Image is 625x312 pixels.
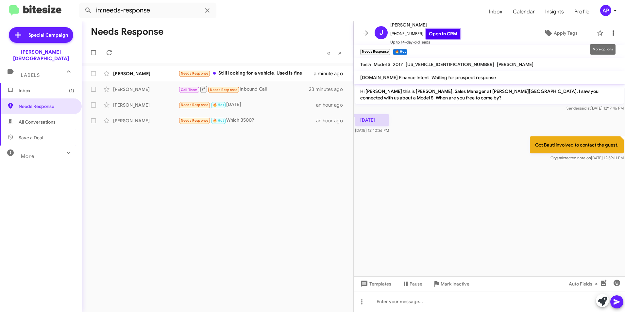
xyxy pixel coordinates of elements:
[113,70,178,77] div: [PERSON_NAME]
[554,27,578,39] span: Apply Tags
[19,87,74,94] span: Inbox
[21,72,40,78] span: Labels
[178,70,314,77] div: Still looking for a vehicle. Used is fine
[508,2,540,21] a: Calendar
[527,27,594,39] button: Apply Tags
[360,75,429,80] span: [DOMAIN_NAME] Finance Intent
[334,46,346,60] button: Next
[397,278,428,290] button: Pause
[113,117,178,124] div: [PERSON_NAME]
[28,32,68,38] span: Special Campaign
[393,49,407,55] small: 🔥 Hot
[530,136,624,153] p: Got Bauti involved to contact the guest.
[590,44,616,55] div: More options
[178,117,316,124] div: Which 3500?
[600,5,611,16] div: AP
[359,278,391,290] span: Templates
[564,278,605,290] button: Auto Fields
[213,118,224,123] span: 🔥 Hot
[393,61,403,67] span: 2017
[426,29,460,39] a: Open in CRM
[19,134,43,141] span: Save a Deal
[355,128,389,133] span: [DATE] 12:40:36 PM
[390,39,460,45] span: Up to 14-day-old leads
[569,2,595,21] a: Profile
[323,46,334,60] button: Previous
[390,29,460,39] span: [PHONE_NUMBER]
[390,21,460,29] span: [PERSON_NAME]
[316,117,348,124] div: an hour ago
[316,102,348,108] div: an hour ago
[19,103,74,110] span: Needs Response
[550,155,624,160] span: Crystal [DATE] 12:59:11 PM
[21,153,34,159] span: More
[374,61,390,67] span: Model S
[181,103,209,107] span: Needs Response
[406,61,494,67] span: [US_VEHICLE_IDENTIFICATION_NUMBER]
[355,114,389,126] p: [DATE]
[19,119,56,125] span: All Conversations
[410,278,422,290] span: Pause
[181,88,198,92] span: Call Them
[327,49,330,57] span: «
[569,278,600,290] span: Auto Fields
[113,102,178,108] div: [PERSON_NAME]
[428,278,475,290] button: Mark Inactive
[484,2,508,21] a: Inbox
[579,106,591,111] span: said at
[181,71,209,76] span: Needs Response
[380,27,383,38] span: J
[354,278,397,290] button: Templates
[113,86,178,93] div: [PERSON_NAME]
[338,49,342,57] span: »
[69,87,74,94] span: (1)
[540,2,569,21] a: Insights
[360,49,390,55] small: Needs Response
[431,75,496,80] span: Waiting for prospect response
[178,85,309,93] div: Inbound Call
[79,3,216,18] input: Search
[314,70,348,77] div: a minute ago
[213,103,224,107] span: 🔥 Hot
[9,27,73,43] a: Special Campaign
[323,46,346,60] nav: Page navigation example
[91,26,163,37] h1: Needs Response
[595,5,618,16] button: AP
[566,106,624,111] span: Sender [DATE] 12:17:46 PM
[355,85,624,104] p: Hi [PERSON_NAME] this is [PERSON_NAME], Sales Manager at [PERSON_NAME][GEOGRAPHIC_DATA]. I saw yo...
[178,101,316,109] div: [DATE]
[181,118,209,123] span: Needs Response
[563,155,591,160] span: created note on
[210,88,238,92] span: Needs Response
[360,61,371,67] span: Tesla
[441,278,469,290] span: Mark Inactive
[497,61,533,67] span: [PERSON_NAME]
[309,86,348,93] div: 23 minutes ago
